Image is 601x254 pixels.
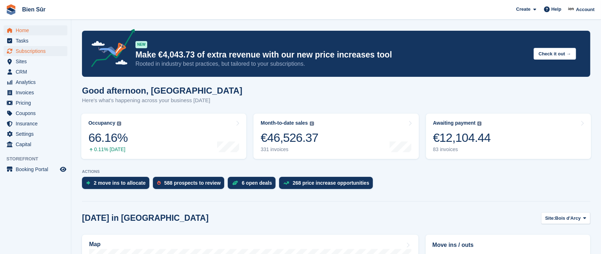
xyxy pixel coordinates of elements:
button: Check it out → [534,48,576,60]
img: deal-1b604bf984904fb50ccaf53a9ad4b4a5d6e5aea283cecdc64d6e3604feb123c2.svg [232,180,238,185]
a: menu [4,36,67,46]
a: 2 move ins to allocate [82,177,153,193]
span: Subscriptions [16,46,58,56]
span: Account [576,6,595,13]
span: Coupons [16,108,58,118]
span: Pricing [16,98,58,108]
span: Help [551,6,561,13]
a: Bien Sûr [19,4,48,15]
div: €46,526.37 [261,130,318,145]
img: icon-info-grey-7440780725fd019a000dd9b08b2336e03edf1995a4989e88bcd33f0948082b44.svg [477,121,482,126]
a: menu [4,139,67,149]
div: 66.16% [88,130,128,145]
div: Awaiting payment [433,120,476,126]
span: Create [516,6,530,13]
a: 588 prospects to review [153,177,228,193]
a: 6 open deals [228,177,279,193]
a: Month-to-date sales €46,526.37 331 invoices [253,114,418,159]
a: 268 price increase opportunities [279,177,376,193]
a: menu [4,56,67,66]
span: Home [16,25,58,35]
p: Rooted in industry best practices, but tailored to your subscriptions. [135,60,528,68]
span: Invoices [16,88,58,98]
img: price-adjustments-announcement-icon-8257ccfd72463d97f412b2fc003d46551f7dbcb40ab6d574587a9cd5c0d94... [85,29,135,70]
div: 6 open deals [242,180,272,186]
span: Analytics [16,77,58,87]
a: menu [4,108,67,118]
div: €12,104.44 [433,130,491,145]
span: Booking Portal [16,164,58,174]
a: Awaiting payment €12,104.44 83 invoices [426,114,591,159]
span: Capital [16,139,58,149]
div: NEW [135,41,147,48]
a: menu [4,88,67,98]
img: icon-info-grey-7440780725fd019a000dd9b08b2336e03edf1995a4989e88bcd33f0948082b44.svg [117,121,121,126]
h2: Move ins / outs [432,241,584,249]
a: menu [4,46,67,56]
p: Here's what's happening across your business [DATE] [82,96,242,105]
button: Site: Bois d'Arcy [541,212,590,224]
span: Insurance [16,119,58,129]
h2: [DATE] in [GEOGRAPHIC_DATA] [82,213,209,223]
span: Sites [16,56,58,66]
img: price_increase_opportunities-93ffe204e8149a01c8c9dc8f82e8f89637d9d84a8eef4429ea346261dce0b2c0.svg [283,181,289,185]
div: 331 invoices [261,146,318,153]
img: prospect-51fa495bee0391a8d652442698ab0144808aea92771e9ea1ae160a38d050c398.svg [157,181,161,185]
div: 2 move ins to allocate [94,180,146,186]
span: Bois d'Arcy [555,215,581,222]
span: Tasks [16,36,58,46]
a: menu [4,25,67,35]
div: 588 prospects to review [164,180,221,186]
a: menu [4,98,67,108]
p: ACTIONS [82,169,590,174]
div: 268 price increase opportunities [293,180,369,186]
a: Preview store [59,165,67,174]
div: Occupancy [88,120,115,126]
img: Asmaa Habri [568,6,575,13]
a: menu [4,164,67,174]
h2: Map [89,241,101,248]
img: move_ins_to_allocate_icon-fdf77a2bb77ea45bf5b3d319d69a93e2d87916cf1d5bf7949dd705db3b84f3ca.svg [86,181,90,185]
div: 83 invoices [433,146,491,153]
span: Site: [545,215,555,222]
a: Occupancy 66.16% 0.11% [DATE] [81,114,246,159]
h1: Good afternoon, [GEOGRAPHIC_DATA] [82,86,242,95]
span: Storefront [6,155,71,163]
a: menu [4,77,67,87]
img: stora-icon-8386f47178a22dfd0bd8f6a31ec36ba5ce8667c1dd55bd0f319d3a0aa187defe.svg [6,4,16,15]
span: Settings [16,129,58,139]
a: menu [4,119,67,129]
div: Month-to-date sales [261,120,308,126]
span: CRM [16,67,58,77]
p: Make €4,043.73 of extra revenue with our new price increases tool [135,50,528,60]
a: menu [4,129,67,139]
img: icon-info-grey-7440780725fd019a000dd9b08b2336e03edf1995a4989e88bcd33f0948082b44.svg [310,121,314,126]
a: menu [4,67,67,77]
div: 0.11% [DATE] [88,146,128,153]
